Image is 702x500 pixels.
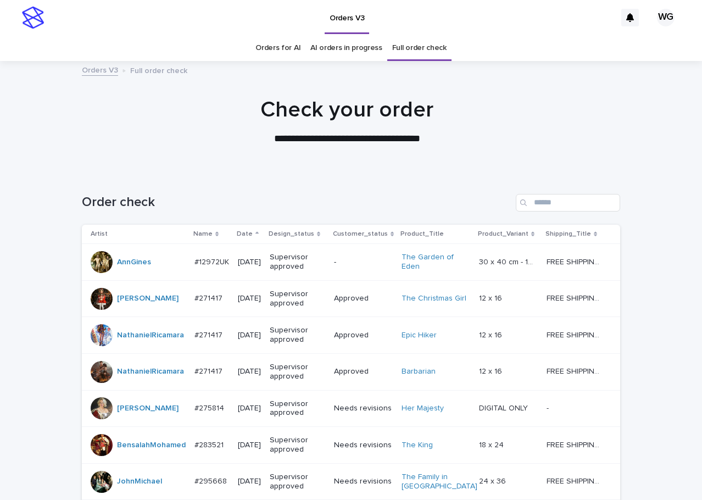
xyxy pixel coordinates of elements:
[194,255,231,267] p: #12972UK
[270,399,325,418] p: Supervisor approved
[82,63,118,76] a: Orders V3
[270,253,325,271] p: Supervisor approved
[238,331,261,340] p: [DATE]
[402,404,444,413] a: Her Majesty
[402,473,477,491] a: The Family in [GEOGRAPHIC_DATA]
[402,441,433,450] a: The King
[194,365,225,376] p: #271417
[238,258,261,267] p: [DATE]
[270,326,325,345] p: Supervisor approved
[117,367,184,376] a: NathanielRicamara
[547,255,605,267] p: FREE SHIPPING- preview in 1-2 business days, after your approval delivery will take 5-10 business...
[334,404,393,413] p: Needs revisions
[237,228,253,240] p: Date
[130,64,187,76] p: Full order check
[82,280,620,317] tr: [PERSON_NAME] #271417#271417 [DATE]Supervisor approvedApprovedThe Christmas Girl 12 x 1612 x 16 F...
[194,475,229,486] p: #295668
[478,228,528,240] p: Product_Variant
[334,441,393,450] p: Needs revisions
[117,294,179,303] a: [PERSON_NAME]
[547,329,605,340] p: FREE SHIPPING - preview in 1-2 business days, after your approval delivery will take 5-10 busines...
[392,35,447,61] a: Full order check
[82,353,620,390] tr: NathanielRicamara #271417#271417 [DATE]Supervisor approvedApprovedBarbarian 12 x 1612 x 16 FREE S...
[479,365,504,376] p: 12 x 16
[402,367,436,376] a: Barbarian
[547,292,605,303] p: FREE SHIPPING - preview in 1-2 business days, after your approval delivery will take 5-10 busines...
[82,244,620,281] tr: AnnGines #12972UK#12972UK [DATE]Supervisor approved-The Garden of Eden 30 x 40 cm - 10% Upfront P...
[194,292,225,303] p: #271417
[82,427,620,464] tr: BensalahMohamed #283521#283521 [DATE]Supervisor approvedNeeds revisionsThe King 18 x 2418 x 24 FR...
[479,438,506,450] p: 18 x 24
[333,228,388,240] p: Customer_status
[402,253,470,271] a: The Garden of Eden
[238,294,261,303] p: [DATE]
[117,331,184,340] a: NathanielRicamara
[82,317,620,354] tr: NathanielRicamara #271417#271417 [DATE]Supervisor approvedApprovedEpic Hiker 12 x 1612 x 16 FREE ...
[657,9,675,26] div: WG
[270,290,325,308] p: Supervisor approved
[547,475,605,486] p: FREE SHIPPING - preview in 1-2 business days, after your approval delivery will take 5-10 busines...
[194,402,226,413] p: #275814
[547,438,605,450] p: FREE SHIPPING - preview in 1-2 business days, after your approval delivery will take 5-10 busines...
[117,258,151,267] a: AnnGines
[238,367,261,376] p: [DATE]
[117,477,162,486] a: JohnMichael
[238,477,261,486] p: [DATE]
[22,7,44,29] img: stacker-logo-s-only.png
[402,331,437,340] a: Epic Hiker
[479,292,504,303] p: 12 x 16
[193,228,213,240] p: Name
[82,463,620,500] tr: JohnMichael #295668#295668 [DATE]Supervisor approvedNeeds revisionsThe Family in [GEOGRAPHIC_DATA...
[402,294,466,303] a: The Christmas Girl
[238,441,261,450] p: [DATE]
[479,475,508,486] p: 24 x 36
[255,35,300,61] a: Orders for AI
[82,195,511,210] h1: Order check
[334,367,393,376] p: Approved
[270,436,325,454] p: Supervisor approved
[479,255,540,267] p: 30 x 40 cm - 10% Upfront Payment
[270,363,325,381] p: Supervisor approved
[516,194,620,212] input: Search
[479,402,530,413] p: DIGITAL ONLY
[334,294,393,303] p: Approved
[269,228,314,240] p: Design_status
[310,35,382,61] a: AI orders in progress
[547,402,551,413] p: -
[194,329,225,340] p: #271417
[78,97,616,123] h1: Check your order
[270,473,325,491] p: Supervisor approved
[334,331,393,340] p: Approved
[334,477,393,486] p: Needs revisions
[194,438,226,450] p: #283521
[479,329,504,340] p: 12 x 16
[117,441,186,450] a: BensalahMohamed
[400,228,444,240] p: Product_Title
[238,404,261,413] p: [DATE]
[545,228,591,240] p: Shipping_Title
[82,390,620,427] tr: [PERSON_NAME] #275814#275814 [DATE]Supervisor approvedNeeds revisionsHer Majesty DIGITAL ONLYDIGI...
[547,365,605,376] p: FREE SHIPPING - preview in 1-2 business days, after your approval delivery will take 5-10 busines...
[117,404,179,413] a: [PERSON_NAME]
[334,258,393,267] p: -
[91,228,108,240] p: Artist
